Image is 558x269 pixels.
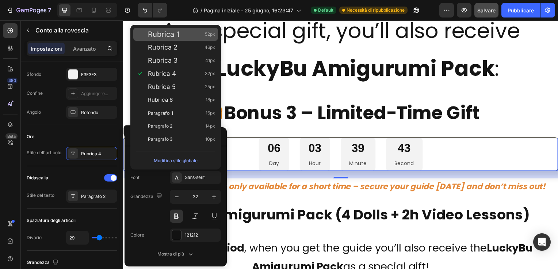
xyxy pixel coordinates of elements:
p: 🎁 [1,160,437,175]
strong: LuckyBu Amigurumi Pack [94,34,374,63]
font: Confine [27,90,43,97]
strong: For a short period [26,222,122,237]
font: Grandezza [130,193,153,200]
span: 32px [205,70,215,77]
font: Pubblicare [508,7,534,14]
div: 03 [187,121,200,137]
p: 7 [48,6,51,15]
font: Stile del testo [27,192,54,199]
p: Day [145,140,158,149]
span: Rubrica 6 [148,96,173,104]
font: Mostra di più [157,251,184,257]
div: Rotondo [81,109,115,116]
button: Pubblicare [501,3,540,17]
i: This exclusive gift is only available for a short time – secure your guide [DATE] and don’t miss ... [23,162,426,173]
p: Minute [228,140,245,149]
font: Modifica stile globale [154,156,198,165]
font: Colore [130,232,144,238]
strong: Bonus 3 – Limited-Time Gift [102,80,359,106]
p: LuckyBu Amigurumi Pack (4 Dolls + 2h Video Lessons) [1,184,437,208]
div: Apri Intercom Messenger [533,233,551,251]
span: Rubrica 2 [148,44,177,51]
div: Rubrica 4 [81,151,115,157]
span: 10px [205,136,215,143]
span: Rubrica 1 [148,31,179,38]
p: 🎁 [1,77,437,110]
div: 39 [228,121,245,137]
span: Necessità di ripubblicazione [347,7,405,13]
font: Angolo [27,109,41,116]
span: Rubrica 4 [148,70,176,77]
span: Paragrafo 2 [148,122,172,130]
span: 41px [205,57,215,64]
p: Hour [187,140,200,149]
div: F3F3F3 [81,71,115,78]
div: 43 [274,121,293,137]
font: Font [130,174,139,181]
p: Avanzato [73,45,96,52]
button: Salvare [474,3,498,17]
div: 06 [145,121,158,137]
span: Salvare [477,7,496,13]
p: Countdown Timer [35,26,114,35]
font: Stile dell'articolo [27,149,61,156]
span: 52px [205,31,215,38]
span: 46px [205,44,215,51]
span: Default [318,7,333,13]
span: Paragrafo 3 [148,136,172,143]
div: 121212 [185,232,219,238]
span: Rubrica 3 [148,57,177,64]
input: Automatico [66,231,88,244]
div: Sans-serif [185,174,219,181]
span: / [200,7,202,14]
button: Mostra di più [130,247,221,261]
font: Didascalia [27,175,48,181]
div: Annulla/Ripeti [138,3,167,17]
div: Beta [5,133,18,139]
p: Second [274,140,293,149]
font: Divario [27,234,42,241]
button: 7 [3,3,54,17]
font: Sfondo [27,71,41,78]
span: 16px [206,109,215,117]
div: 450 [7,78,18,83]
span: 25px [205,83,215,90]
span: Rubrica 5 [148,83,176,90]
div: Paragrafo 2 [81,193,115,200]
font: Ore [27,133,34,140]
p: Impostazioni [31,45,62,52]
div: Countdown Timer [9,108,50,115]
span: 18px [206,96,215,104]
font: Grandezza [27,259,50,266]
div: Aggiungere... [81,90,115,97]
font: Spaziatura degli articoli [27,217,76,224]
span: Pagina iniziale - 25 giugno, 16:23:47 [204,7,293,14]
button: Modifica stile globale [136,155,215,167]
iframe: Design area [123,20,558,269]
span: 14px [205,122,215,130]
span: Paragrafo 1 [148,109,173,117]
